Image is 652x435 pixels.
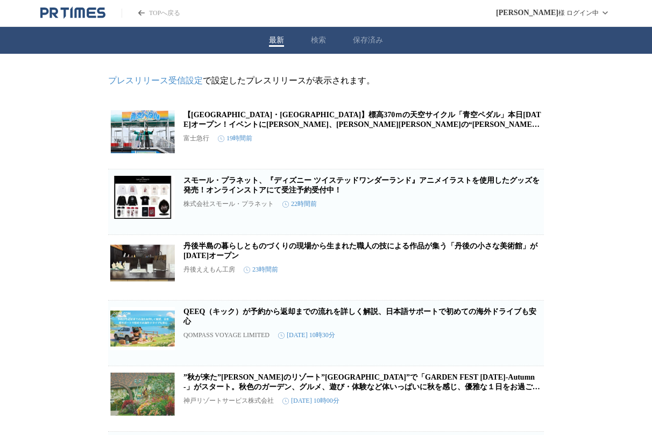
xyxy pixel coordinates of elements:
a: プレスリリース受信設定 [108,76,203,85]
img: 【神奈川県・さがみ湖MORI MORI】標高370ｍの天空サイクル「青空ペダル」本日9月13日(土)オープン！イベントに高尾颯斗さん、高尾楓弥さんの“高尾兄弟”が登場 [110,110,175,153]
img: スモール・プラネット、『ディズニー ツイステッドワンダーランド』アニメイラストを使用したグッズを発売！オンラインストアにて受注予約受付中！ [110,176,175,219]
img: QEEQ（キック）が予約から返却までの流れを詳しく解説、日本語サポートで初めての海外ドライブも安心 [110,307,175,350]
a: ”秋が来た”[PERSON_NAME]のリゾート”[GEOGRAPHIC_DATA]”で「GARDEN FEST [DATE]-Autumn-」がスタート。秋色のガーデン、グルメ、遊び・体験など... [183,373,540,401]
a: PR TIMESのトップページはこちら [40,6,105,19]
time: [DATE] 10時30分 [278,331,335,340]
span: [PERSON_NAME] [496,9,558,17]
p: 株式会社スモール・プラネット [183,199,274,209]
a: 丹後半島の暮らしとものづくりの現場から生まれた職人の技による作品が集う「丹後の小さな美術館」が[DATE]オープン [183,242,537,260]
time: [DATE] 10時00分 [282,396,339,405]
a: スモール・プラネット、『ディズニー ツイステッドワンダーランド』アニメイラストを使用したグッズを発売！オンラインストアにて受注予約受付中！ [183,176,540,194]
button: 最新 [269,35,284,45]
button: 検索 [311,35,326,45]
a: QEEQ（キック）が予約から返却までの流れを詳しく解説、日本語サポートで初めての海外ドライブも安心 [183,308,536,325]
time: 23時間前 [244,265,278,274]
img: ”秋が来た”山上のリゾート”神戸布引ハーブ園”で「GARDEN FEST 2025-Autumn-」がスタート。秋色のガーデン、グルメ、遊び・体験など体いっぱいに秋を感じ、優雅な１日をお過ごしください [110,373,175,416]
img: 丹後半島の暮らしとものづくりの現場から生まれた職人の技による作品が集う「丹後の小さな美術館」が９月13日（土）オープン [110,241,175,284]
p: QOMPASS VOYAGE LIMITED [183,331,270,339]
button: 保存済み [353,35,383,45]
p: で設定したプレスリリースが表示されます。 [108,75,544,87]
p: 神戸リゾートサービス株式会社 [183,396,274,405]
time: 22時間前 [282,199,317,209]
a: 【[GEOGRAPHIC_DATA]・[GEOGRAPHIC_DATA]】標高370ｍの天空サイクル「青空ペダル」本日[DATE]オープン！イベントに[PERSON_NAME]、[PERSON_... [183,111,541,138]
a: PR TIMESのトップページはこちら [122,9,180,18]
p: 丹後ええもん工房 [183,265,235,274]
p: 富士急行 [183,134,209,143]
time: 19時間前 [218,134,252,143]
